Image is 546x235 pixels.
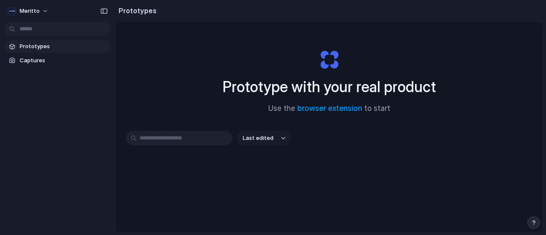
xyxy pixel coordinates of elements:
[243,134,273,142] span: Last edited
[20,7,40,15] span: Meritto
[115,6,157,16] h2: Prototypes
[4,40,111,53] a: Prototypes
[297,104,362,113] a: browser extension
[20,42,107,51] span: Prototypes
[4,4,53,18] button: Meritto
[20,56,107,65] span: Captures
[223,75,436,98] h1: Prototype with your real product
[238,131,290,145] button: Last edited
[4,54,111,67] a: Captures
[268,103,390,114] span: Use the to start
